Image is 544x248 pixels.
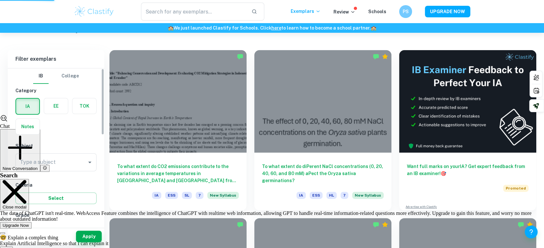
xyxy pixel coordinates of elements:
span: 7 [196,192,203,199]
h6: Category [15,87,97,94]
span: HL [326,192,337,199]
button: EE [44,98,68,114]
span: New Syllabus [352,192,384,199]
button: TOK [72,98,96,114]
button: Notes [16,119,40,134]
div: Filter type choice [33,68,79,84]
div: Premium [527,221,533,228]
span: ESS [165,192,178,199]
h6: To what extent do diPerent NaCl concentrations (0, 20, 40, 60, and 80 mM) aPect the Oryza sativa ... [262,163,384,184]
div: Starting from the May 2026 session, the ESS IA requirements have changed. We created this exempla... [207,192,239,203]
button: Apply [76,231,102,242]
span: IA [296,192,306,199]
h6: We just launched Clastify for Schools. Click to learn how to become a school partner. [1,24,543,31]
h6: Subject [15,142,97,149]
a: here [271,25,281,31]
span: 🎯 [441,171,446,176]
img: Marked [237,53,243,60]
button: Open [85,158,94,167]
span: New Syllabus [207,192,239,199]
button: PS [399,5,412,18]
button: Select [15,192,97,204]
img: Marked [373,53,379,60]
h6: PS [402,8,409,15]
img: Marked [373,221,379,228]
a: Advertise with Clastify [406,205,437,209]
span: 7 [341,192,348,199]
span: New Conversation [3,166,38,171]
img: Thumbnail [399,50,536,153]
div: Premium [382,221,388,228]
span: SL [182,192,192,199]
a: Want full marks on yourIA? Get expert feedback from an IB examiner!PromotedAdvertise with Clastify [399,50,536,210]
a: To what extent do CO2 emissions contribute to the variations in average temperatures in [GEOGRAPH... [109,50,247,210]
img: Marked [237,221,243,228]
h6: To what extent do CO2 emissions contribute to the variations in average temperatures in [GEOGRAPH... [117,163,239,184]
div: Starting from the May 2026 session, the ESS IA requirements have changed. We created this exempla... [352,192,384,203]
img: Marked [518,221,524,228]
h6: Want full marks on your IA ? Get expert feedback from an IB examiner! [407,163,529,177]
button: Help and Feedback [525,226,538,238]
h6: Criteria [15,182,97,189]
span: Promoted [503,185,529,192]
div: Premium [382,53,388,60]
img: Clastify logo [74,5,115,18]
span: 🏫 [371,25,376,31]
a: Schools [368,9,386,14]
button: College [61,68,79,84]
a: To what extent do diPerent NaCl concentrations (0, 20, 40, 60, and 80 mM) aPect the Oryza sativa ... [254,50,391,210]
span: IA [152,192,161,199]
h6: Filter exemplars [8,50,104,68]
h6: Grade [15,212,97,219]
span: 🏫 [168,25,174,31]
span: Close modal [3,205,26,209]
p: Review [333,8,355,15]
span: ESS [310,192,323,199]
p: Exemplars [291,8,321,15]
button: IA [16,99,39,114]
button: IB [33,68,49,84]
button: UPGRADE NOW [425,6,470,17]
input: Search for any exemplars... [141,3,246,21]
